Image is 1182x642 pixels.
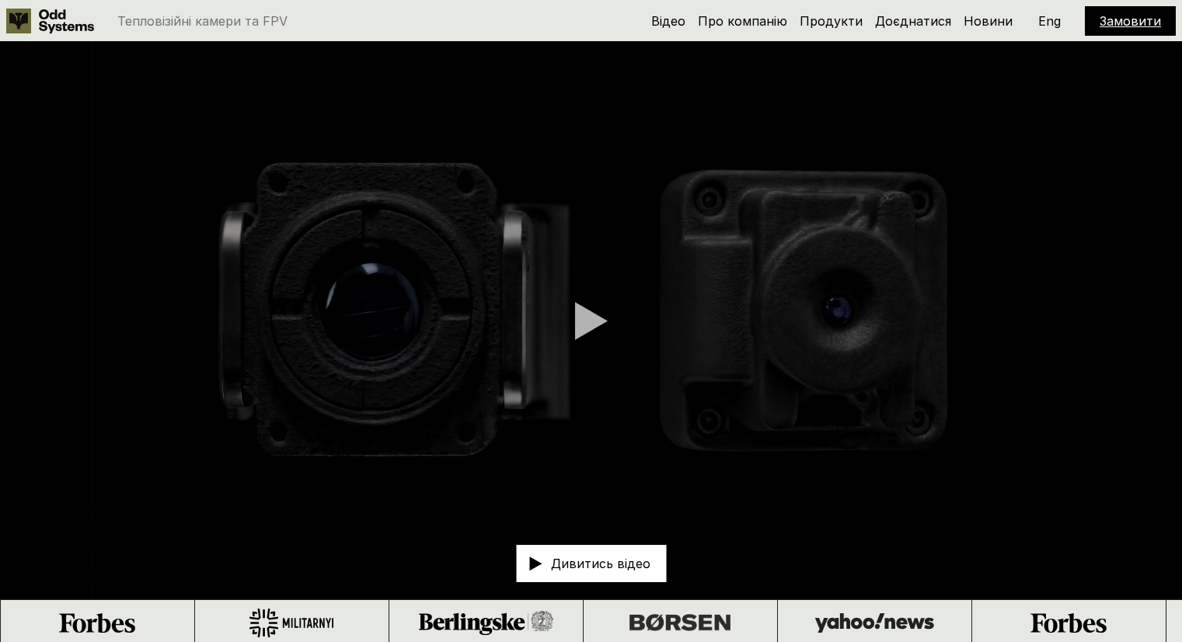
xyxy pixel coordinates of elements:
a: Замовити [1100,13,1161,29]
p: Eng [1038,15,1061,27]
a: Новини [964,13,1013,29]
a: Про компанію [698,13,787,29]
p: Дивитись відео [551,557,650,570]
a: Доєднатися [875,13,951,29]
p: Тепловізійні камери та FPV [117,15,288,27]
a: Продукти [800,13,863,29]
a: Відео [651,13,685,29]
